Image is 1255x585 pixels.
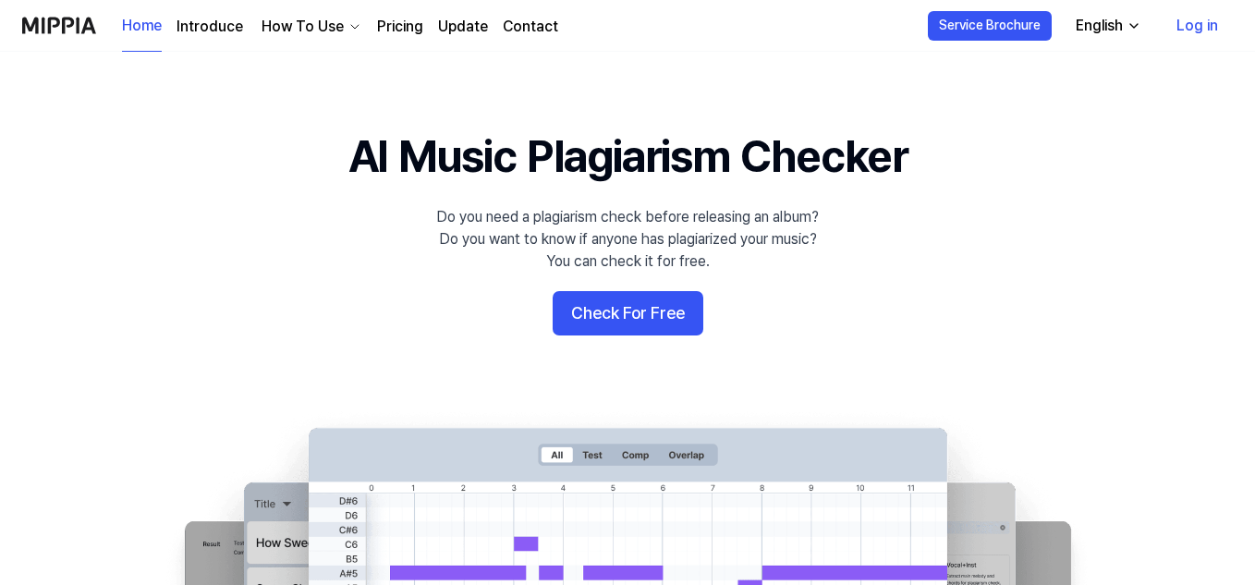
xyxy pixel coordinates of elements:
button: Check For Free [553,291,703,335]
a: Update [438,16,488,38]
button: How To Use [258,16,362,38]
a: Introduce [177,16,243,38]
div: How To Use [258,16,347,38]
button: Service Brochure [928,11,1052,41]
div: English [1072,15,1127,37]
button: English [1061,7,1152,44]
a: Contact [503,16,558,38]
a: Pricing [377,16,423,38]
h1: AI Music Plagiarism Checker [348,126,908,188]
a: Home [122,1,162,52]
div: Do you need a plagiarism check before releasing an album? Do you want to know if anyone has plagi... [436,206,819,273]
